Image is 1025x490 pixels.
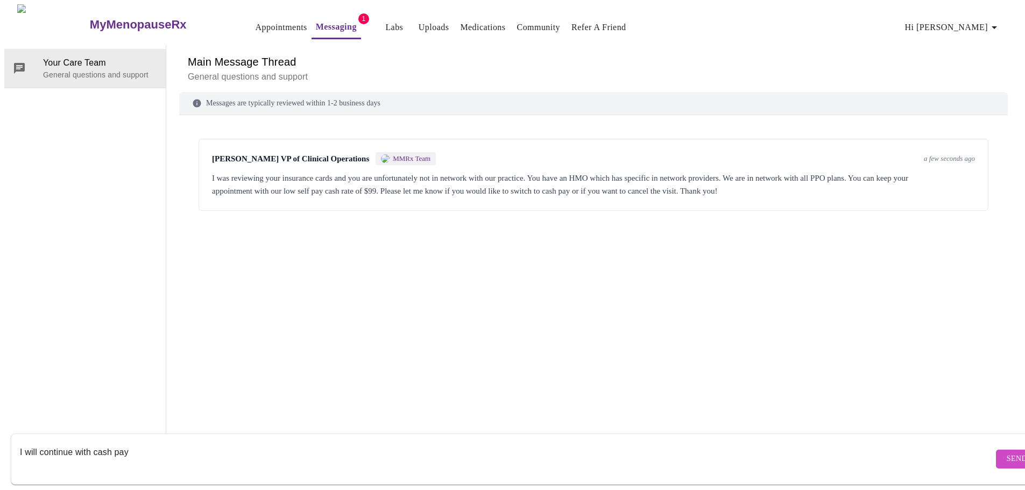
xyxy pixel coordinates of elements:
[179,92,1008,115] div: Messages are typically reviewed within 1-2 business days
[377,17,412,38] button: Labs
[316,19,357,34] a: Messaging
[456,17,510,38] button: Medications
[381,154,390,163] img: MMRX
[905,20,1001,35] span: Hi [PERSON_NAME]
[212,172,975,197] div: I was reviewing your insurance cards and you are unfortunately not in network with our practice. ...
[513,17,565,38] button: Community
[517,20,561,35] a: Community
[460,20,505,35] a: Medications
[188,70,999,83] p: General questions and support
[212,154,369,164] span: [PERSON_NAME] VP of Clinical Operations
[90,18,187,32] h3: MyMenopauseRx
[256,20,307,35] a: Appointments
[312,16,361,39] button: Messaging
[924,154,975,163] span: a few seconds ago
[393,154,430,163] span: MMRx Team
[901,17,1005,38] button: Hi [PERSON_NAME]
[567,17,631,38] button: Refer a Friend
[419,20,449,35] a: Uploads
[571,20,626,35] a: Refer a Friend
[88,6,229,44] a: MyMenopauseRx
[43,56,157,69] span: Your Care Team
[188,53,999,70] h6: Main Message Thread
[4,49,166,88] div: Your Care TeamGeneral questions and support
[414,17,454,38] button: Uploads
[17,4,88,45] img: MyMenopauseRx Logo
[43,69,157,80] p: General questions and support
[358,13,369,24] span: 1
[20,442,993,476] textarea: Send a message about your appointment
[251,17,312,38] button: Appointments
[385,20,403,35] a: Labs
